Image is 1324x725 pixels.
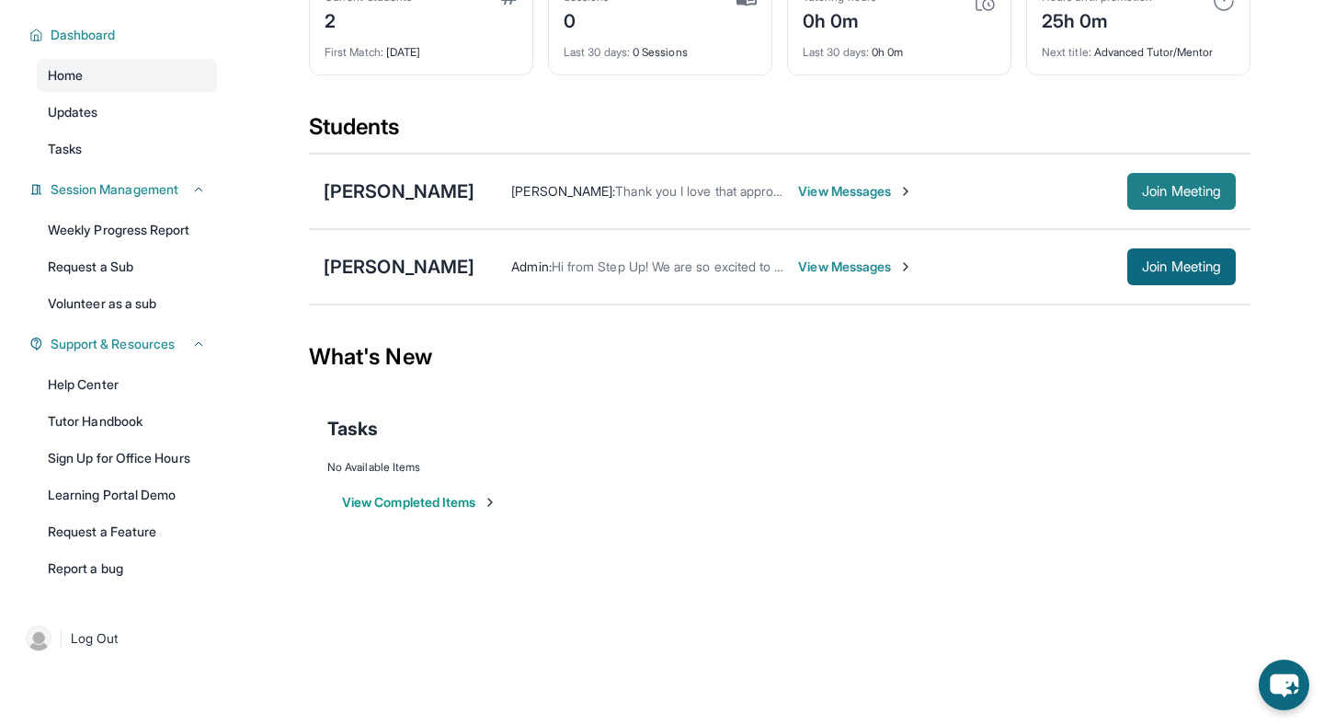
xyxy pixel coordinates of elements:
span: Log Out [71,629,119,648]
img: Chevron-Right [898,184,913,199]
a: Learning Portal Demo [37,478,217,512]
div: Advanced Tutor/Mentor [1042,34,1235,60]
span: Admin : [511,259,551,274]
div: 0h 0m [803,5,876,34]
div: [PERSON_NAME] [324,178,474,204]
a: Request a Feature [37,515,217,548]
a: Request a Sub [37,250,217,283]
div: 2 [325,5,412,34]
span: Support & Resources [51,335,175,353]
span: Tasks [48,140,82,158]
span: Last 30 days : [564,45,630,59]
button: Dashboard [43,26,206,44]
a: Weekly Progress Report [37,213,217,247]
a: Help Center [37,368,217,401]
a: Sign Up for Office Hours [37,442,217,475]
button: chat-button [1259,660,1309,710]
span: Join Meeting [1142,261,1221,272]
span: [PERSON_NAME] : [511,183,615,199]
span: First Match : [325,45,383,59]
a: Home [37,59,217,92]
button: Join Meeting [1127,173,1236,210]
img: Chevron-Right [898,259,913,274]
a: Volunteer as a sub [37,287,217,320]
span: View Messages [798,258,913,276]
img: user-img [26,626,51,651]
div: No Available Items [327,460,1232,475]
a: Report a bug [37,552,217,585]
div: What's New [309,316,1250,397]
button: Session Management [43,180,206,199]
div: 25h 0m [1042,5,1152,34]
a: |Log Out [18,618,217,659]
span: View Messages [798,182,913,201]
button: View Completed Items [342,493,497,512]
button: Join Meeting [1127,248,1236,285]
div: [DATE] [325,34,518,60]
div: Students [309,112,1250,153]
span: Join Meeting [1142,186,1221,197]
span: | [59,627,63,650]
button: Support & Resources [43,335,206,353]
div: 0 Sessions [564,34,757,60]
span: Session Management [51,180,178,199]
span: Dashboard [51,26,116,44]
span: Thank you I love that approach [615,183,793,199]
div: [PERSON_NAME] [324,254,474,280]
span: Updates [48,103,98,121]
div: 0 [564,5,610,34]
a: Tasks [37,132,217,166]
a: Tutor Handbook [37,405,217,438]
span: Tasks [327,416,378,442]
div: 0h 0m [803,34,996,60]
a: Updates [37,96,217,129]
span: Home [48,66,83,85]
span: Last 30 days : [803,45,869,59]
span: Next title : [1042,45,1091,59]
